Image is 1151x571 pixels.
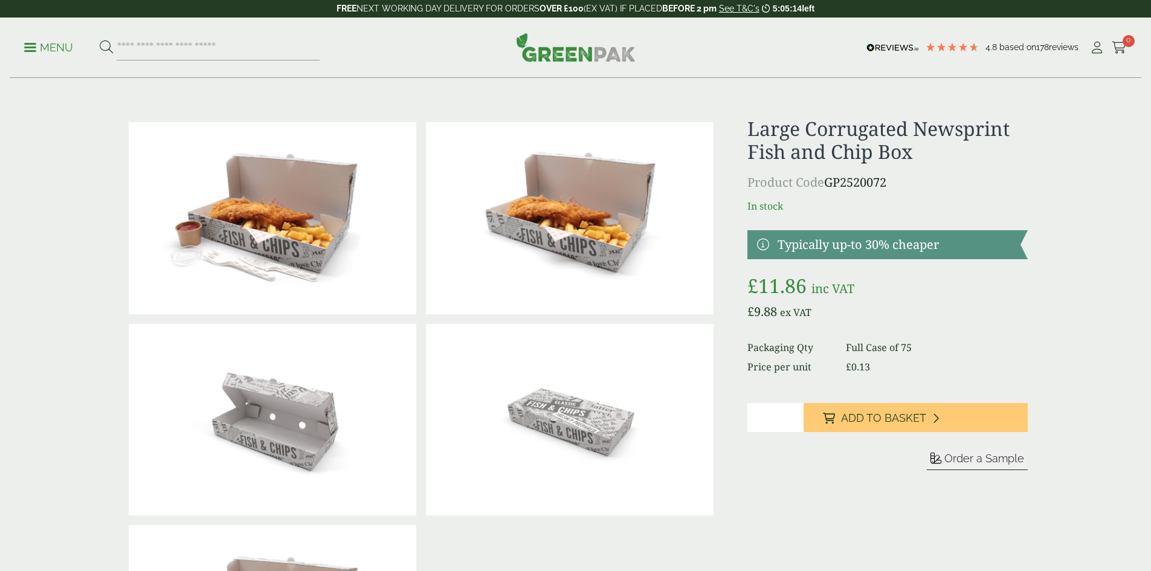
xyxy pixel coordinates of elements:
bdi: 11.86 [747,273,807,298]
div: 4.78 Stars [925,42,979,53]
img: Large Corrugated Newsprint Fish & Chips Box With Food Variant 1 [129,122,416,314]
p: GP2520072 [747,173,1027,192]
bdi: 0.13 [846,360,870,373]
bdi: 9.88 [747,303,777,320]
i: My Account [1089,42,1104,54]
img: Large Corrugated Newsprint Fish & Chips Box With Food [426,122,714,314]
span: Add to Basket [841,411,926,425]
span: Order a Sample [944,452,1024,465]
span: 178 [1036,42,1049,52]
i: Cart [1112,42,1127,54]
dd: Full Case of 75 [846,340,1027,355]
dt: Packaging Qty [747,340,831,355]
span: Based on [999,42,1036,52]
strong: FREE [337,4,356,13]
span: 4.8 [985,42,999,52]
img: Large Corrugated Newsprint Fish & Chips Box Open [129,324,416,516]
span: reviews [1049,42,1078,52]
a: Menu [24,40,73,53]
span: 5:05:14 [773,4,802,13]
span: left [802,4,814,13]
strong: OVER £100 [540,4,584,13]
p: In stock [747,199,1027,213]
strong: BEFORE 2 pm [662,4,717,13]
img: Large Corrugated Newsprint Fish & Chips Box Closed [426,324,714,516]
img: REVIEWS.io [866,44,919,52]
dt: Price per unit [747,360,831,374]
a: See T&C's [719,4,759,13]
a: 0 [1112,39,1127,57]
span: £ [747,273,758,298]
span: £ [747,303,754,320]
button: Add to Basket [804,403,1028,432]
span: £ [846,360,851,373]
span: 0 [1123,35,1135,47]
span: Product Code [747,174,824,190]
p: Menu [24,40,73,55]
img: GreenPak Supplies [516,33,636,62]
button: Order a Sample [927,451,1028,470]
span: ex VAT [780,306,811,319]
h1: Large Corrugated Newsprint Fish and Chip Box [747,117,1027,164]
span: inc VAT [811,280,854,297]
